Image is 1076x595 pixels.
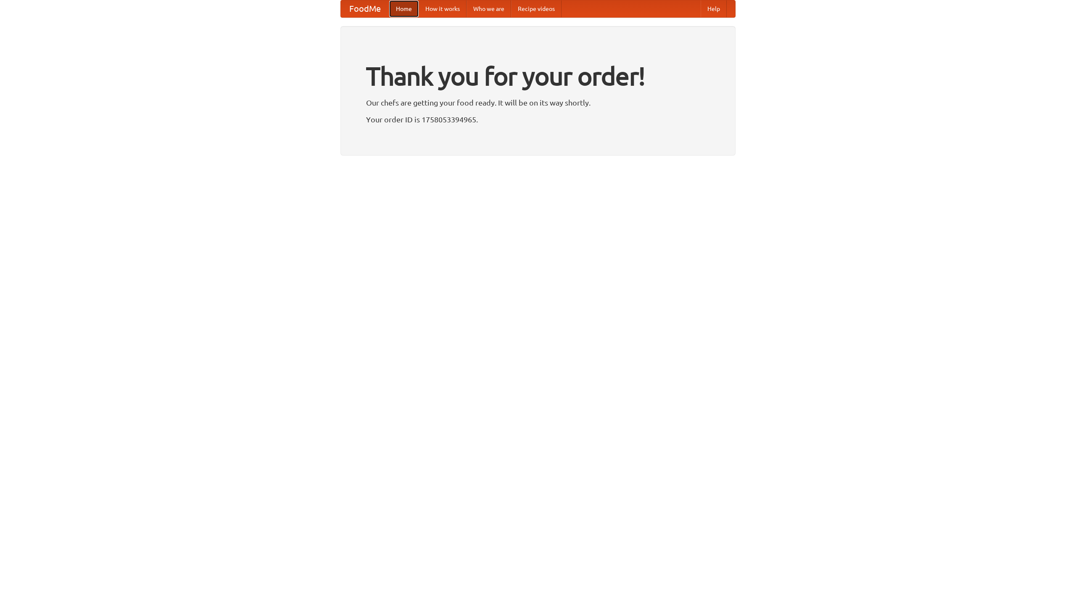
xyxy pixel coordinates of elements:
[366,96,710,109] p: Our chefs are getting your food ready. It will be on its way shortly.
[701,0,727,17] a: Help
[366,56,710,96] h1: Thank you for your order!
[341,0,389,17] a: FoodMe
[511,0,562,17] a: Recipe videos
[389,0,419,17] a: Home
[366,113,710,126] p: Your order ID is 1758053394965.
[467,0,511,17] a: Who we are
[419,0,467,17] a: How it works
